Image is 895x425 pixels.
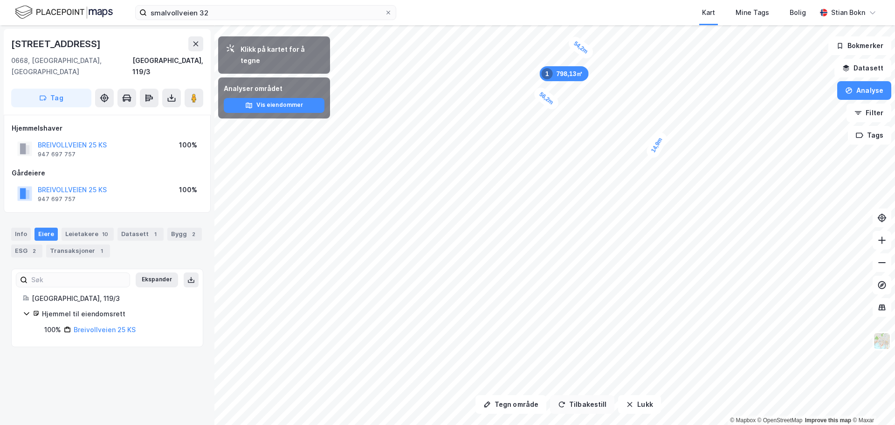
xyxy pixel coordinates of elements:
[848,380,895,425] div: Kontrollprogram for chat
[179,139,197,151] div: 100%
[540,66,589,81] div: Map marker
[12,123,203,134] div: Hjemmelshaver
[32,293,192,304] div: [GEOGRAPHIC_DATA], 119/3
[167,228,202,241] div: Bygg
[831,7,865,18] div: Stian Bokn
[847,104,891,122] button: Filter
[74,326,136,334] a: Breivollveien 25 KS
[151,230,160,239] div: 1
[117,228,164,241] div: Datasett
[702,7,715,18] div: Kart
[11,55,132,77] div: 0668, [GEOGRAPHIC_DATA], [GEOGRAPHIC_DATA]
[828,36,891,55] button: Bokmerker
[11,89,91,107] button: Tag
[62,228,114,241] div: Leietakere
[11,228,31,241] div: Info
[12,167,203,179] div: Gårdeiere
[757,417,803,424] a: OpenStreetMap
[224,98,324,113] button: Vis eiendommer
[644,130,669,160] div: Map marker
[38,151,76,158] div: 947 697 757
[15,4,113,21] img: logo.f888ab2527a4732fd821a326f86c7f29.svg
[132,55,203,77] div: [GEOGRAPHIC_DATA], 119/3
[241,44,323,66] div: Klikk på kartet for å tegne
[136,272,178,287] button: Ekspander
[550,395,614,414] button: Tilbakestill
[837,81,891,100] button: Analyse
[848,126,891,145] button: Tags
[38,195,76,203] div: 947 697 757
[805,417,851,424] a: Improve this map
[790,7,806,18] div: Bolig
[28,273,130,287] input: Søk
[618,395,661,414] button: Lukk
[34,228,58,241] div: Eiere
[475,395,546,414] button: Tegn område
[100,230,110,239] div: 10
[834,59,891,77] button: Datasett
[873,332,891,350] img: Z
[97,246,106,256] div: 1
[566,34,595,61] div: Map marker
[11,36,103,51] div: [STREET_ADDRESS]
[42,308,192,320] div: Hjemmel til eiendomsrett
[736,7,769,18] div: Mine Tags
[730,417,756,424] a: Mapbox
[224,83,324,94] div: Analyser området
[147,6,385,20] input: Søk på adresse, matrikkel, gårdeiere, leietakere eller personer
[542,68,553,79] div: 1
[46,244,110,258] div: Transaksjoner
[848,380,895,425] iframe: Chat Widget
[189,230,198,239] div: 2
[532,85,561,112] div: Map marker
[29,246,39,256] div: 2
[179,184,197,195] div: 100%
[11,244,42,258] div: ESG
[44,324,61,335] div: 100%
